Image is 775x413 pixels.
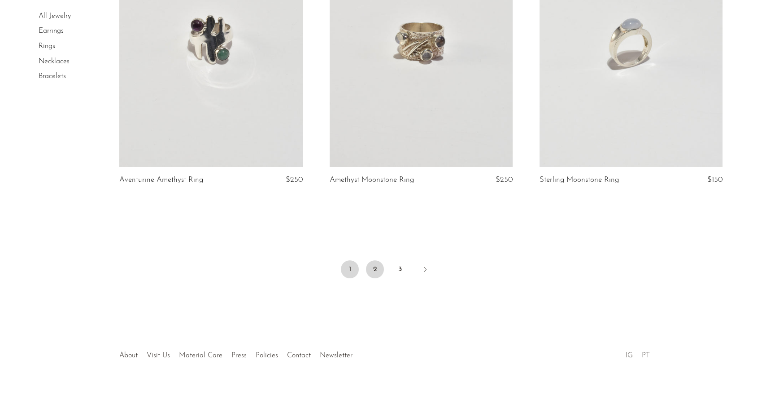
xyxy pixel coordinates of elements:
[416,260,434,280] a: Next
[39,58,70,65] a: Necklaces
[179,352,222,359] a: Material Care
[256,352,278,359] a: Policies
[496,176,513,184] span: $250
[366,260,384,278] a: 2
[391,260,409,278] a: 3
[147,352,170,359] a: Visit Us
[119,352,138,359] a: About
[341,260,359,278] span: 1
[115,345,357,362] ul: Quick links
[626,352,633,359] a: IG
[330,176,414,184] a: Amethyst Moonstone Ring
[287,352,311,359] a: Contact
[540,176,619,184] a: Sterling Moonstone Ring
[621,345,654,362] ul: Social Medias
[39,28,64,35] a: Earrings
[119,176,203,184] a: Aventurine Amethyst Ring
[286,176,303,184] span: $250
[39,73,66,80] a: Bracelets
[642,352,650,359] a: PT
[231,352,247,359] a: Press
[39,43,55,50] a: Rings
[39,13,71,20] a: All Jewelry
[707,176,723,184] span: $150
